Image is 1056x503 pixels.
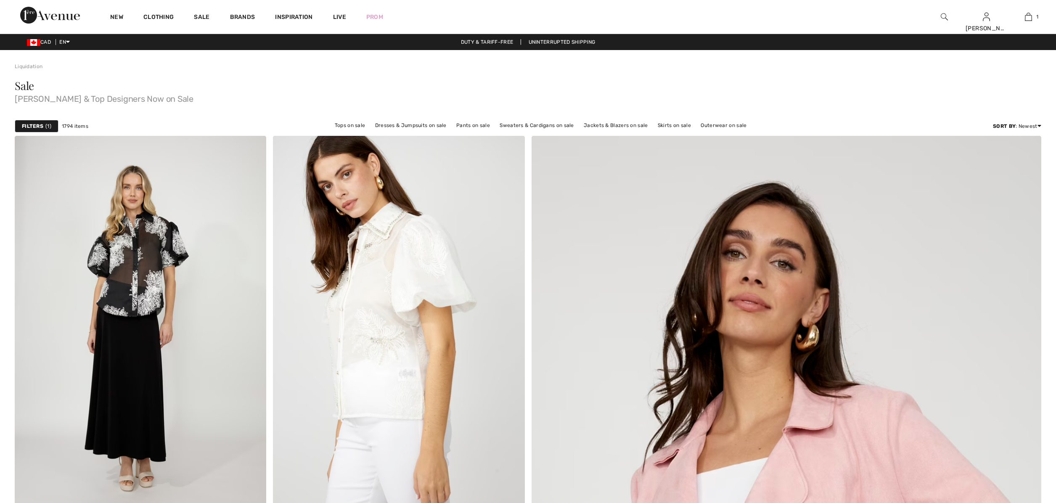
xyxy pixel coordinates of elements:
img: My Bag [1025,12,1032,22]
div: : Newest [993,122,1041,130]
a: Sign In [983,13,990,21]
span: Sale [15,78,34,93]
a: Brands [230,13,255,22]
span: 1 [45,122,51,130]
img: My Info [983,12,990,22]
img: Canadian Dollar [27,39,40,46]
a: Tops on sale [331,120,370,131]
div: [PERSON_NAME] [966,24,1007,33]
img: search the website [941,12,948,22]
a: Outerwear on sale [696,120,751,131]
a: Live [333,13,346,21]
strong: Sort By [993,123,1016,129]
a: Prom [366,13,383,21]
a: Dresses & Jumpsuits on sale [371,120,451,131]
a: 1 [1008,12,1049,22]
a: Skirts on sale [654,120,695,131]
span: CAD [27,39,54,45]
span: 1 [1036,13,1038,21]
a: Sale [194,13,209,22]
span: [PERSON_NAME] & Top Designers Now on Sale [15,91,1041,103]
a: Sweaters & Cardigans on sale [495,120,578,131]
img: 1ère Avenue [20,7,80,24]
span: 1794 items [62,122,88,130]
a: Liquidation [15,64,42,69]
a: New [110,13,123,22]
a: Clothing [143,13,174,22]
span: EN [59,39,70,45]
span: Inspiration [275,13,312,22]
a: Jackets & Blazers on sale [580,120,652,131]
a: Pants on sale [452,120,494,131]
strong: Filters [22,122,43,130]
